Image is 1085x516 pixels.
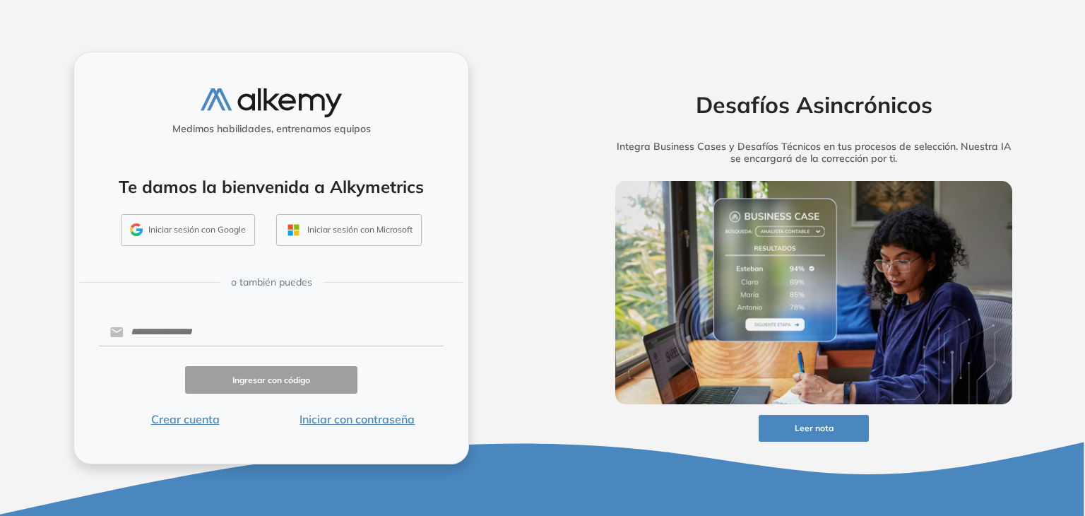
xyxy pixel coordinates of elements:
[80,123,463,135] h5: Medimos habilidades, entrenamos equipos
[831,353,1085,516] iframe: Chat Widget
[593,91,1034,118] h2: Desafíos Asincrónicos
[593,141,1034,165] h5: Integra Business Cases y Desafíos Técnicos en tus procesos de selección. Nuestra IA se encargará ...
[99,411,271,428] button: Crear cuenta
[130,223,143,236] img: GMAIL_ICON
[201,88,342,117] img: logo-alkemy
[93,177,450,197] h4: Te damos la bienvenida a Alkymetrics
[759,415,869,442] button: Leer nota
[185,366,357,394] button: Ingresar con código
[231,275,312,290] span: o también puedes
[271,411,444,428] button: Iniciar con contraseña
[615,181,1012,404] img: img-more-info
[285,222,302,238] img: OUTLOOK_ICON
[121,214,255,247] button: Iniciar sesión con Google
[276,214,422,247] button: Iniciar sesión con Microsoft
